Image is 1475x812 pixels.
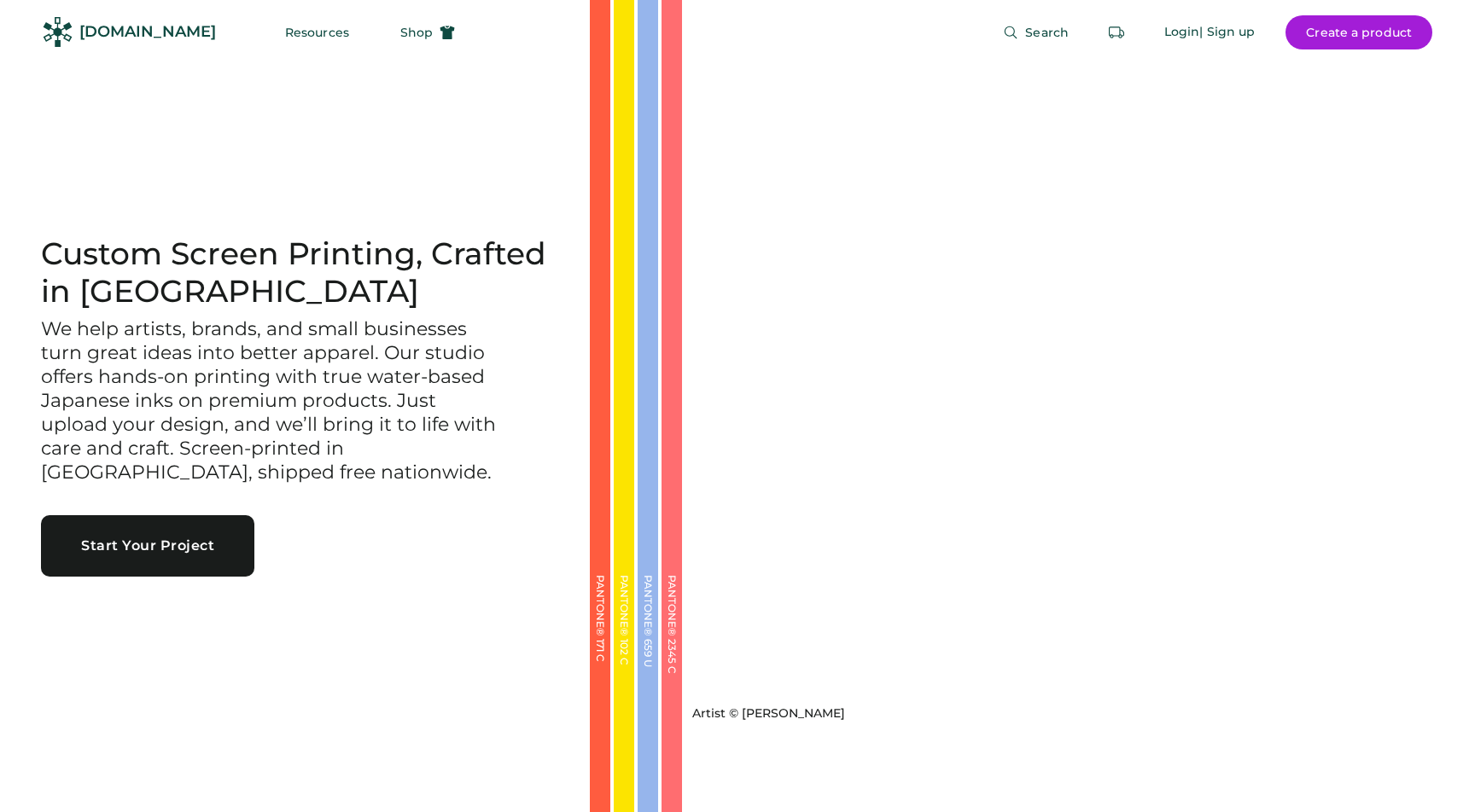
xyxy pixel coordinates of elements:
[400,26,433,38] span: Shop
[619,575,629,745] div: PANTONE® 102 C
[265,15,370,49] button: Resources
[1025,26,1069,38] span: Search
[380,15,475,49] button: Shop
[595,575,605,745] div: PANTONE® 171 C
[1099,15,1134,49] button: Retrieve an order
[643,575,653,745] div: PANTONE® 659 U
[41,235,549,310] h1: Custom Screen Printing, Crafted in [GEOGRAPHIC_DATA]
[692,705,845,722] div: Artist © [PERSON_NAME]
[1164,24,1200,41] div: Login
[685,699,845,722] a: Artist © [PERSON_NAME]
[667,575,677,745] div: PANTONE® 2345 C
[79,21,216,43] div: [DOMAIN_NAME]
[41,317,502,484] h3: We help artists, brands, and small businesses turn great ideas into better apparel. Our studio of...
[982,15,1089,49] button: Search
[1286,15,1432,49] button: Create a product
[41,515,254,577] button: Start Your Project
[1199,24,1255,41] div: | Sign up
[43,17,73,47] img: Rendered Logo - Screens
